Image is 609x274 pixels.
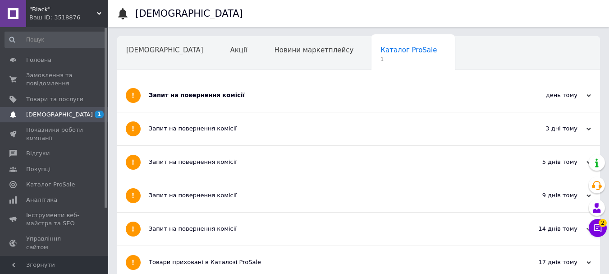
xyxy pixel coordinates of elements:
span: [DEMOGRAPHIC_DATA] [126,46,203,54]
div: 17 днів тому [501,258,591,266]
span: Інструменти веб-майстра та SEO [26,211,83,228]
span: Аналітика [26,196,57,204]
div: Запит на повернення комісії [149,191,501,200]
input: Пошук [5,32,106,48]
span: 1 [95,111,104,118]
div: Запит на повернення комісії [149,225,501,233]
div: 9 днів тому [501,191,591,200]
span: Головна [26,56,51,64]
span: Управління сайтом [26,235,83,251]
span: [DEMOGRAPHIC_DATA] [26,111,93,119]
h1: [DEMOGRAPHIC_DATA] [135,8,243,19]
div: 14 днів тому [501,225,591,233]
span: Покупці [26,165,50,173]
div: Запит на повернення комісії [149,125,501,133]
span: Новини маркетплейсу [274,46,353,54]
span: Показники роботи компанії [26,126,83,142]
span: Каталог ProSale [26,181,75,189]
span: Замовлення та повідомлення [26,71,83,88]
span: 2 [599,219,607,227]
div: Запит на повернення комісії [149,158,501,166]
div: Товари приховані в Каталозі ProSale [149,258,501,266]
span: Каталог ProSale [380,46,437,54]
div: 3 дні тому [501,125,591,133]
span: Акції [230,46,247,54]
div: Ваш ID: 3518876 [29,14,108,22]
div: Запит на повернення комісії [149,91,501,99]
button: Чат з покупцем2 [589,219,607,237]
div: день тому [501,91,591,99]
span: 1 [380,56,437,63]
span: Товари та послуги [26,95,83,103]
span: Відгуки [26,149,50,158]
span: "Black" [29,5,97,14]
div: 5 днів тому [501,158,591,166]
